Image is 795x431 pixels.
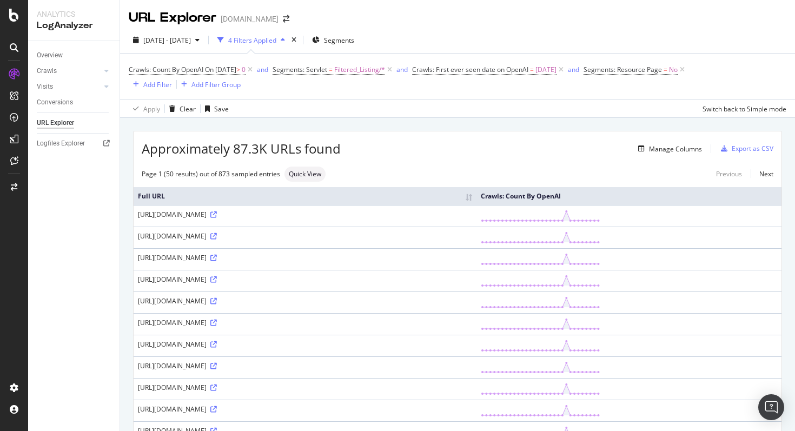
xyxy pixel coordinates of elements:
span: Segments: Servlet [273,65,327,74]
span: Quick View [289,171,321,177]
div: [URL][DOMAIN_NAME] [138,210,472,219]
a: Visits [37,81,101,92]
span: No [669,62,678,77]
button: Add Filter Group [177,78,241,91]
div: [URL][DOMAIN_NAME] [138,405,472,414]
a: URL Explorer [37,117,112,129]
div: [URL][DOMAIN_NAME] [138,318,472,327]
div: and [257,65,268,74]
div: [URL][DOMAIN_NAME] [138,253,472,262]
div: Switch back to Simple mode [703,104,786,114]
span: = [530,65,534,74]
button: [DATE] - [DATE] [129,31,204,49]
button: Switch back to Simple mode [698,100,786,117]
div: [URL][DOMAIN_NAME] [138,383,472,392]
div: LogAnalyzer [37,19,111,32]
div: arrow-right-arrow-left [283,15,289,23]
button: Apply [129,100,160,117]
span: = [664,65,667,74]
div: times [289,35,299,45]
div: Visits [37,81,53,92]
div: URL Explorer [129,9,216,27]
a: Crawls [37,65,101,77]
div: [DOMAIN_NAME] [221,14,279,24]
th: Full URL: activate to sort column ascending [134,187,476,205]
span: On [DATE] [205,65,236,74]
div: 4 Filters Applied [228,36,276,45]
div: Crawls [37,65,57,77]
span: Approximately 87.3K URLs found [142,140,341,158]
div: and [568,65,579,74]
div: Manage Columns [649,144,702,154]
span: Filtered_Listing/* [334,62,385,77]
button: Export as CSV [717,140,773,157]
button: 4 Filters Applied [213,31,289,49]
div: URL Explorer [37,117,74,129]
a: Overview [37,50,112,61]
button: and [568,64,579,75]
span: Crawls: Count By OpenAI [129,65,203,74]
a: Logfiles Explorer [37,138,112,149]
div: Add Filter Group [191,80,241,89]
div: Overview [37,50,63,61]
div: Clear [180,104,196,114]
div: [URL][DOMAIN_NAME] [138,275,472,284]
div: Save [214,104,229,114]
span: > [236,65,240,74]
div: [URL][DOMAIN_NAME] [138,340,472,349]
span: Segments [324,36,354,45]
div: and [396,65,408,74]
button: Save [201,100,229,117]
div: neutral label [284,167,326,182]
div: Apply [143,104,160,114]
div: Add Filter [143,80,172,89]
div: [URL][DOMAIN_NAME] [138,361,472,370]
button: Clear [165,100,196,117]
div: Export as CSV [732,144,773,153]
span: Segments: Resource Page [584,65,662,74]
div: Logfiles Explorer [37,138,85,149]
button: Segments [308,31,359,49]
span: [DATE] [535,62,556,77]
div: Page 1 (50 results) out of 873 sampled entries [142,169,280,178]
span: = [329,65,333,74]
div: Conversions [37,97,73,108]
button: and [396,64,408,75]
button: and [257,64,268,75]
div: Open Intercom Messenger [758,394,784,420]
a: Next [751,166,773,182]
div: [URL][DOMAIN_NAME] [138,296,472,306]
div: Analytics [37,9,111,19]
button: Add Filter [129,78,172,91]
span: [DATE] - [DATE] [143,36,191,45]
div: [URL][DOMAIN_NAME] [138,231,472,241]
a: Conversions [37,97,112,108]
button: Manage Columns [634,142,702,155]
span: Crawls: First ever seen date on OpenAI [412,65,528,74]
span: 0 [242,62,246,77]
th: Crawls: Count By OpenAI [476,187,781,205]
